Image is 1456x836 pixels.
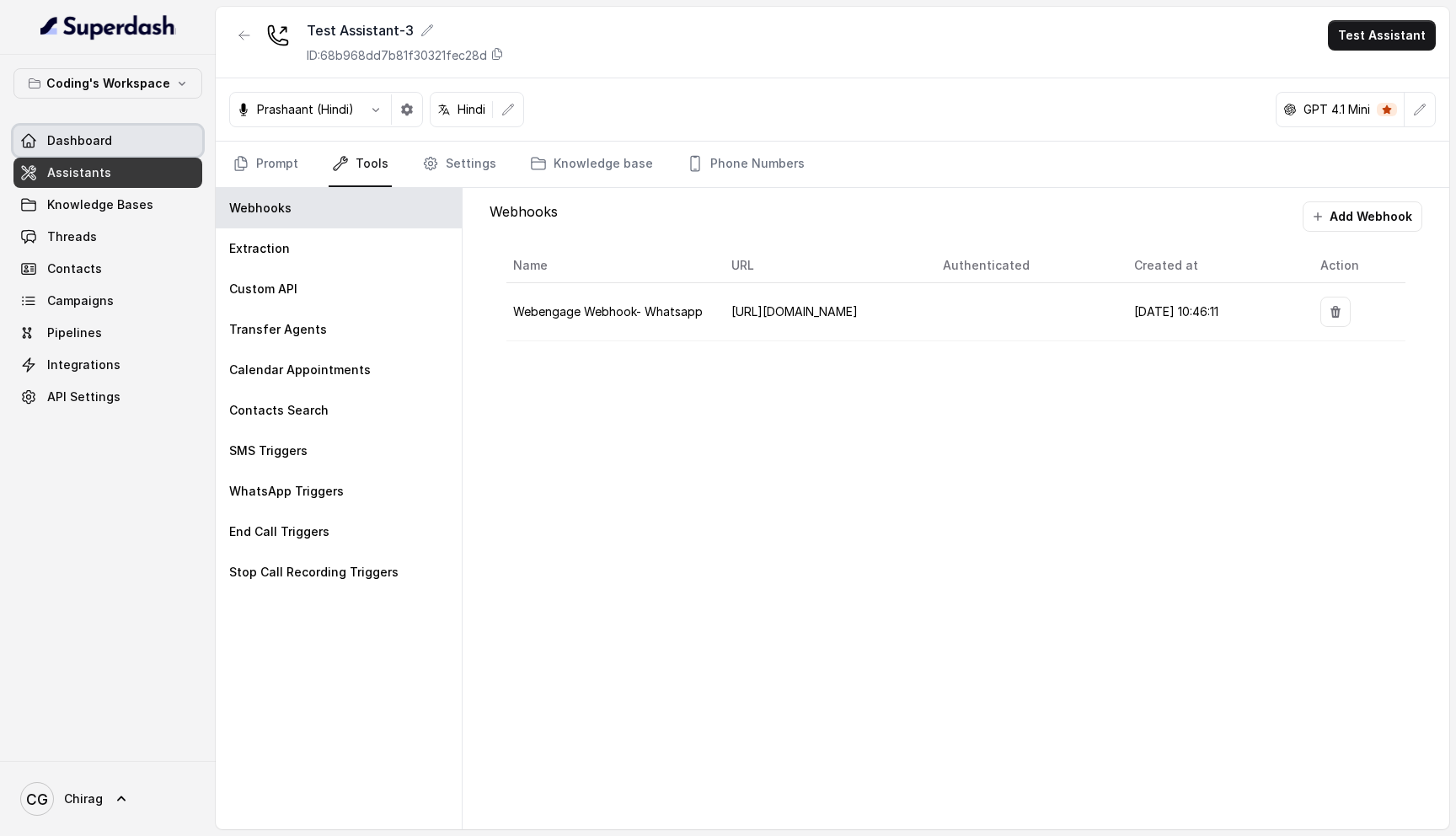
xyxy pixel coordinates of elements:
[64,790,103,807] span: Chirag
[257,101,354,118] p: Prashaant (Hindi)
[229,240,290,257] p: Extraction
[731,304,858,319] span: [URL][DOMAIN_NAME]
[929,249,1120,283] th: Authenticated
[1121,249,1307,283] th: Created at
[229,321,327,338] p: Transfer Agents
[229,200,292,217] p: Webhooks
[13,286,202,316] a: Campaigns
[229,281,297,297] p: Custom API
[13,190,202,220] a: Knowledge Bases
[1134,304,1218,319] span: [DATE] 10:46:11
[13,158,202,188] a: Assistants
[229,402,329,419] p: Contacts Search
[13,68,202,99] button: Coding's Workspace
[1303,201,1422,232] button: Add Webhook
[229,523,329,540] p: End Call Triggers
[329,142,392,187] a: Tools
[47,164,111,181] span: Assistants
[47,389,120,405] span: API Settings
[13,382,202,412] a: API Settings
[1328,20,1436,51] button: Test Assistant
[229,142,302,187] a: Prompt
[47,260,102,277] span: Contacts
[47,132,112,149] span: Dashboard
[506,249,718,283] th: Name
[13,775,202,823] a: Chirag
[718,249,929,283] th: URL
[490,201,558,232] p: Webhooks
[458,101,485,118] p: Hindi
[13,318,202,348] a: Pipelines
[229,142,1436,187] nav: Tabs
[13,350,202,380] a: Integrations
[229,564,399,581] p: Stop Call Recording Triggers
[13,222,202,252] a: Threads
[47,292,114,309] span: Campaigns
[40,13,176,40] img: light.svg
[1283,103,1297,116] svg: openai logo
[419,142,500,187] a: Settings
[26,790,48,808] text: CG
[1307,249,1405,283] th: Action
[13,126,202,156] a: Dashboard
[229,483,344,500] p: WhatsApp Triggers
[683,142,808,187] a: Phone Numbers
[47,196,153,213] span: Knowledge Bases
[527,142,656,187] a: Knowledge base
[513,304,703,319] span: Webengage Webhook- Whatsapp
[47,356,120,373] span: Integrations
[307,20,504,40] div: Test Assistant-3
[47,324,102,341] span: Pipelines
[47,228,97,245] span: Threads
[307,47,487,64] p: ID: 68b968dd7b81f30321fec28d
[229,362,371,378] p: Calendar Appointments
[229,442,308,459] p: SMS Triggers
[13,254,202,284] a: Contacts
[46,73,170,94] p: Coding's Workspace
[1303,101,1370,118] p: GPT 4.1 Mini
